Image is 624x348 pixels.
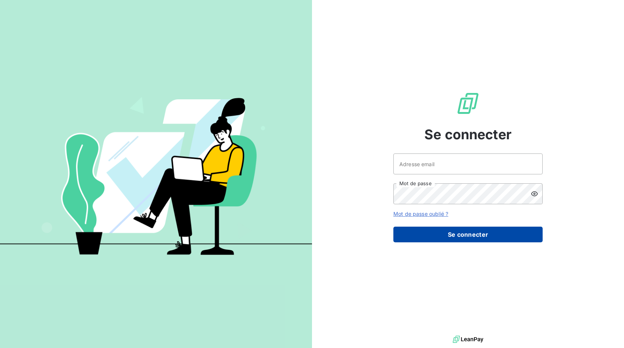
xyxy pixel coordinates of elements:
[456,91,480,115] img: Logo LeanPay
[424,124,512,145] span: Se connecter
[393,211,448,217] a: Mot de passe oublié ?
[393,153,543,174] input: placeholder
[393,227,543,242] button: Se connecter
[453,334,483,345] img: logo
